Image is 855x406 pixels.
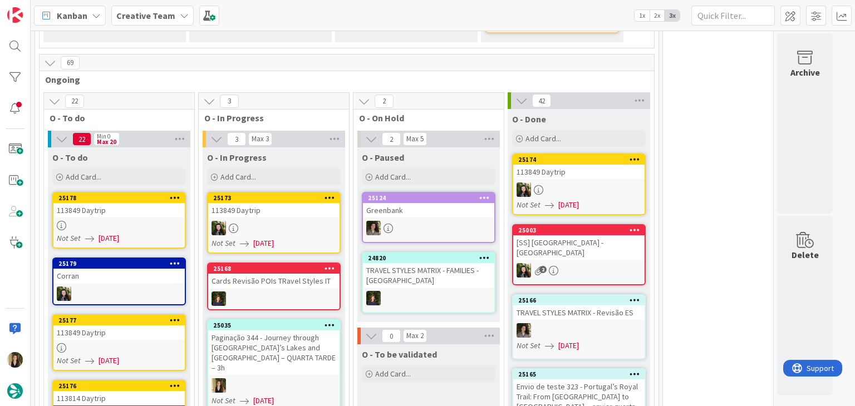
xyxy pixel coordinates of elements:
div: 25177113849 Daytrip [53,315,185,340]
span: O - On Hold [359,112,490,123]
span: [DATE] [253,237,274,249]
div: Max 2 [406,333,424,339]
span: Add Card... [220,172,256,182]
div: Cards Revisão POIs TRavel Styles IT [208,274,340,288]
div: TRAVEL STYLES MATRIX - FAMILIES - [GEOGRAPHIC_DATA] [363,263,494,288]
span: 69 [61,56,80,70]
div: 25165 [513,369,645,379]
span: 2 [382,132,401,146]
span: O - In Progress [207,152,267,163]
span: O - To do [50,112,180,123]
div: 24820TRAVEL STYLES MATRIX - FAMILIES - [GEOGRAPHIC_DATA] [363,253,494,288]
i: Not Set [57,233,81,243]
div: 25124 [368,194,494,202]
img: Visit kanbanzone.com [7,7,23,23]
img: MC [366,291,381,305]
div: 25176113814 Daytrip [53,381,185,405]
div: 25035Paginação 344 - Journey through [GEOGRAPHIC_DATA]’s Lakes and [GEOGRAPHIC_DATA] – QUARTA TAR... [208,320,340,375]
div: BC [208,221,340,235]
span: 2 [375,95,394,108]
div: BC [53,286,185,301]
div: [SS] [GEOGRAPHIC_DATA] - [GEOGRAPHIC_DATA] [513,235,645,260]
div: 113849 Daytrip [208,203,340,217]
div: Max 3 [252,136,269,142]
div: MC [208,291,340,306]
div: 25179 [53,259,185,269]
div: 25168 [213,265,340,273]
span: [DATE] [99,232,119,244]
div: 25173 [213,194,340,202]
span: Add Card... [375,369,411,379]
div: 25178 [53,193,185,203]
div: Max 5 [406,136,424,142]
i: Not Set [517,340,540,350]
span: O - To do [52,152,88,163]
div: 113849 Daytrip [53,325,185,340]
div: 25174 [518,156,645,164]
div: 25168 [208,264,340,274]
input: Quick Filter... [691,6,775,26]
span: Add Card... [525,133,561,143]
i: Not Set [517,200,540,210]
div: 25168Cards Revisão POIs TRavel Styles IT [208,264,340,288]
span: 3x [665,10,680,21]
span: [DATE] [99,355,119,367]
div: 25003[SS] [GEOGRAPHIC_DATA] - [GEOGRAPHIC_DATA] [513,225,645,260]
div: 25124 [363,193,494,203]
span: Add Card... [375,172,411,182]
span: O - Paused [362,152,404,163]
span: Ongoing [45,74,640,85]
div: 25003 [513,225,645,235]
span: Add Card... [66,172,101,182]
span: 42 [532,94,551,107]
div: 25035 [208,320,340,330]
img: BC [212,221,226,235]
div: Corran [53,269,185,283]
div: 24820 [368,254,494,262]
i: Not Set [212,238,235,248]
div: 25176 [58,382,185,390]
div: Greenbank [363,203,494,217]
img: BC [517,263,531,278]
span: 22 [65,95,84,108]
span: Support [23,2,51,15]
div: 25173 [208,193,340,203]
div: MS [363,221,494,235]
div: 25177 [53,315,185,325]
img: SP [212,378,226,393]
div: 25035 [213,321,340,329]
div: 25176 [53,381,185,391]
div: 25173113849 Daytrip [208,193,340,217]
span: 2 [539,266,547,273]
div: 25166 [513,295,645,305]
div: 113849 Daytrip [513,165,645,179]
img: SP [7,352,23,368]
div: MS [513,323,645,338]
div: 25174113849 Daytrip [513,155,645,179]
span: Kanban [57,9,87,22]
div: BC [513,263,645,278]
div: 25178 [58,194,185,202]
div: 25166 [518,296,645,304]
div: Archive [790,66,820,79]
div: 25179Corran [53,259,185,283]
span: 3 [220,95,239,108]
img: MC [212,291,226,306]
span: O - Done [512,113,546,125]
div: 25174 [513,155,645,165]
div: Delete [792,248,819,261]
div: Paginação 344 - Journey through [GEOGRAPHIC_DATA]’s Lakes and [GEOGRAPHIC_DATA] – QUARTA TARDE – 3h [208,330,340,375]
span: 22 [72,132,91,146]
div: 25178113849 Daytrip [53,193,185,217]
div: 25177 [58,316,185,324]
img: BC [517,182,531,197]
img: BC [57,286,71,301]
span: [DATE] [558,199,579,211]
img: MS [366,221,381,235]
span: 0 [382,329,401,343]
span: [DATE] [558,340,579,351]
img: avatar [7,383,23,399]
div: 113814 Daytrip [53,391,185,405]
div: 25179 [58,260,185,268]
div: 113849 Daytrip [53,203,185,217]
